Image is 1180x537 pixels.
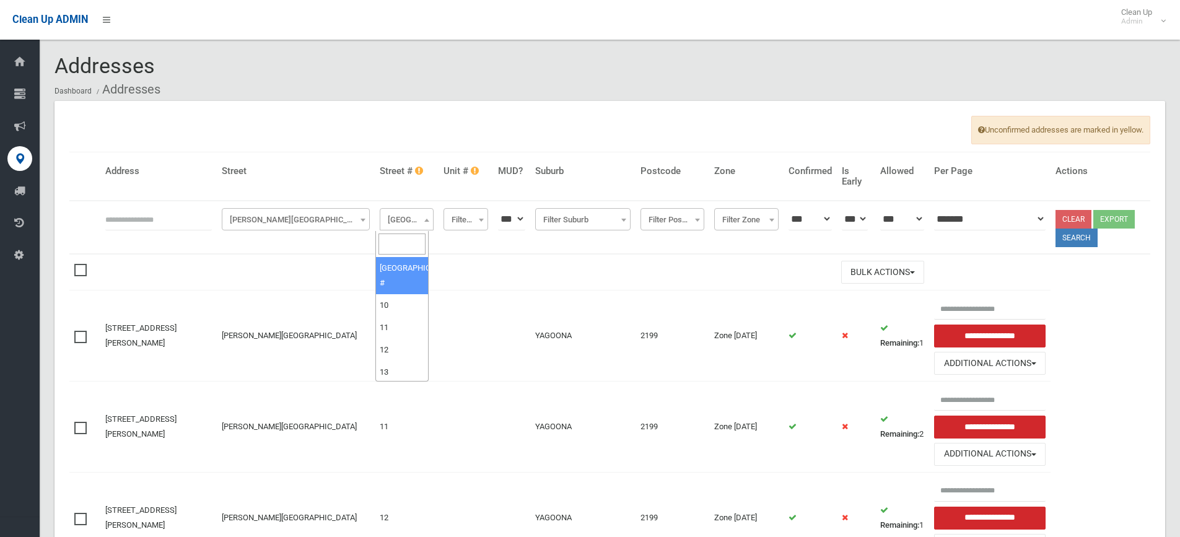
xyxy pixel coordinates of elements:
td: Zone [DATE] [709,290,784,382]
span: Filter Zone [714,208,779,230]
strong: Remaining: [880,429,919,439]
a: [STREET_ADDRESS][PERSON_NAME] [105,505,177,530]
h4: Address [105,166,212,177]
td: 1 [875,290,930,382]
button: Search [1055,229,1098,247]
span: Filter Postcode [644,211,701,229]
h4: Allowed [880,166,925,177]
h4: Street [222,166,370,177]
h4: Street # [380,166,434,177]
a: [STREET_ADDRESS][PERSON_NAME] [105,414,177,439]
li: 13 [376,361,429,383]
button: Export [1093,210,1135,229]
span: Filter Suburb [538,211,627,229]
small: Admin [1121,17,1152,26]
span: Filter Postcode [640,208,704,230]
h4: Confirmed [789,166,832,177]
td: [PERSON_NAME][GEOGRAPHIC_DATA] [217,290,375,382]
span: Clean Up ADMIN [12,14,88,25]
td: [PERSON_NAME][GEOGRAPHIC_DATA] [217,382,375,473]
span: Clean Up [1115,7,1165,26]
span: Addresses [55,53,155,78]
span: Wilkins Street (YAGOONA) [225,211,367,229]
td: YAGOONA [530,382,636,473]
button: Additional Actions [934,352,1046,375]
td: 11 [375,382,439,473]
h4: Suburb [535,166,631,177]
button: Additional Actions [934,443,1046,466]
span: Filter Suburb [535,208,631,230]
strong: Remaining: [880,520,919,530]
li: 10 [376,294,429,317]
h4: Per Page [934,166,1046,177]
li: 12 [376,339,429,361]
li: 11 [376,317,429,339]
span: Wilkins Street (YAGOONA) [222,208,370,230]
td: Zone [DATE] [709,382,784,473]
td: 2 [875,382,930,473]
a: [STREET_ADDRESS][PERSON_NAME] [105,323,177,347]
span: Filter Unit # [444,208,488,230]
span: Filter Street # [383,211,430,229]
td: 2199 [636,382,709,473]
h4: MUD? [498,166,525,177]
td: 2199 [636,290,709,382]
li: Addresses [94,78,160,101]
span: Unconfirmed addresses are marked in yellow. [971,116,1150,144]
span: Filter Unit # [447,211,485,229]
li: [GEOGRAPHIC_DATA] # [376,257,429,294]
h4: Actions [1055,166,1145,177]
span: Filter Zone [717,211,776,229]
h4: Zone [714,166,779,177]
h4: Postcode [640,166,704,177]
strong: Remaining: [880,338,919,347]
h4: Unit # [444,166,488,177]
span: Filter Street # [380,208,434,230]
a: Dashboard [55,87,92,95]
td: YAGOONA [530,290,636,382]
h4: Is Early [842,166,870,186]
button: Bulk Actions [841,261,924,284]
a: Clear [1055,210,1091,229]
